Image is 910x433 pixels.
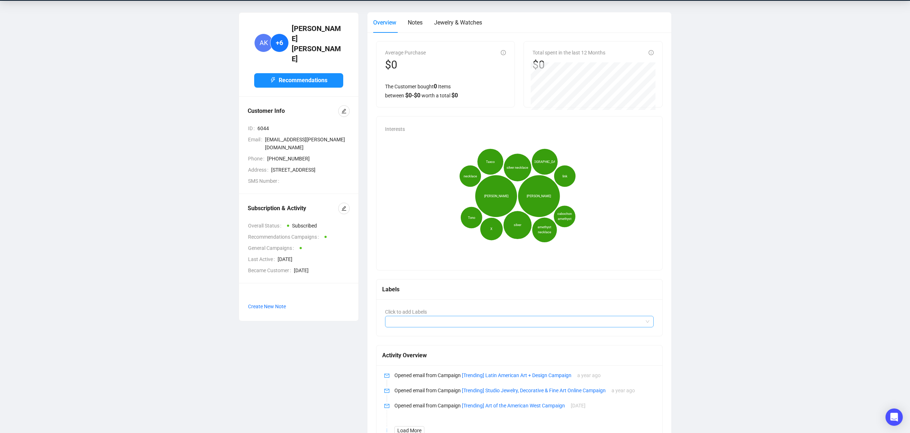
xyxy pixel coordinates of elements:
[384,373,389,378] span: mail
[248,155,267,163] span: Phone
[248,301,286,312] button: Create New Note
[254,73,343,88] button: Recommendations
[385,50,426,56] span: Average Purchase
[248,255,278,263] span: Last Active
[248,124,257,132] span: ID
[260,38,268,48] span: AK
[451,92,458,99] span: $ 0
[382,351,657,360] div: Activity Overview
[649,50,654,55] span: info-circle
[394,386,654,394] p: Opened email from Campaign
[385,428,389,433] span: more
[248,107,338,115] div: Customer Info
[468,215,475,220] span: Tono
[556,211,573,221] span: cabochon amethyst
[385,309,427,315] span: Click to add Labels
[462,372,571,378] a: [Trending] Latin American Art + Design Campaign
[535,225,555,235] span: amethyst necklace
[464,174,477,179] span: necklace
[278,255,350,263] span: [DATE]
[405,92,420,99] span: $ 0 - $ 0
[394,371,654,379] p: Opened email from Campaign
[248,177,282,185] span: SMS Number
[384,403,389,408] span: mail
[248,222,284,230] span: Overall Status
[462,388,606,393] a: [Trending] Studio Jewelry, Decorative & Fine Art Online Campaign
[384,388,389,393] span: mail
[486,159,495,164] span: Taxco
[267,155,350,163] span: [PHONE_NUMBER]
[394,402,654,410] p: Opened email from Campaign
[248,204,338,213] div: Subscription & Activity
[276,38,283,48] span: +6
[533,50,605,56] span: Total spent in the last 12 Months
[248,266,294,274] span: Became Customer
[501,50,506,55] span: info-circle
[257,124,350,132] span: 6044
[571,403,586,408] span: [DATE]
[462,403,565,408] a: [Trending] Art of the American West Campaign
[292,23,343,64] h4: [PERSON_NAME] [PERSON_NAME]
[279,76,327,85] span: Recommendations
[385,126,405,132] span: Interests
[434,19,482,26] span: Jewelry & Watches
[490,226,492,231] span: X
[514,222,521,227] span: silver
[885,408,903,426] div: Open Intercom Messenger
[294,266,350,274] span: [DATE]
[265,136,350,151] span: [EMAIL_ADDRESS][PERSON_NAME][DOMAIN_NAME]
[382,285,657,294] div: Labels
[341,206,346,211] span: edit
[248,304,286,309] span: Create New Note
[527,194,551,199] span: [PERSON_NAME]
[271,166,350,174] span: [STREET_ADDRESS]
[484,194,508,199] span: [PERSON_NAME]
[611,388,635,393] span: a year ago
[562,174,567,179] span: link
[507,165,528,170] span: silver necklace
[292,223,317,229] span: Subscribed
[373,19,396,26] span: Overview
[248,233,322,241] span: Recommendations Campaigns
[270,77,276,83] span: thunderbolt
[408,19,423,26] span: Notes
[341,109,346,114] span: edit
[529,159,560,164] span: [GEOGRAPHIC_DATA]
[577,372,601,378] span: a year ago
[248,136,265,151] span: Email
[385,58,426,72] div: $0
[434,83,437,90] span: 0
[248,244,297,252] span: General Campaigns
[248,166,271,174] span: Address
[533,58,605,72] div: $0
[385,82,506,100] div: The Customer bought Items between worth a total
